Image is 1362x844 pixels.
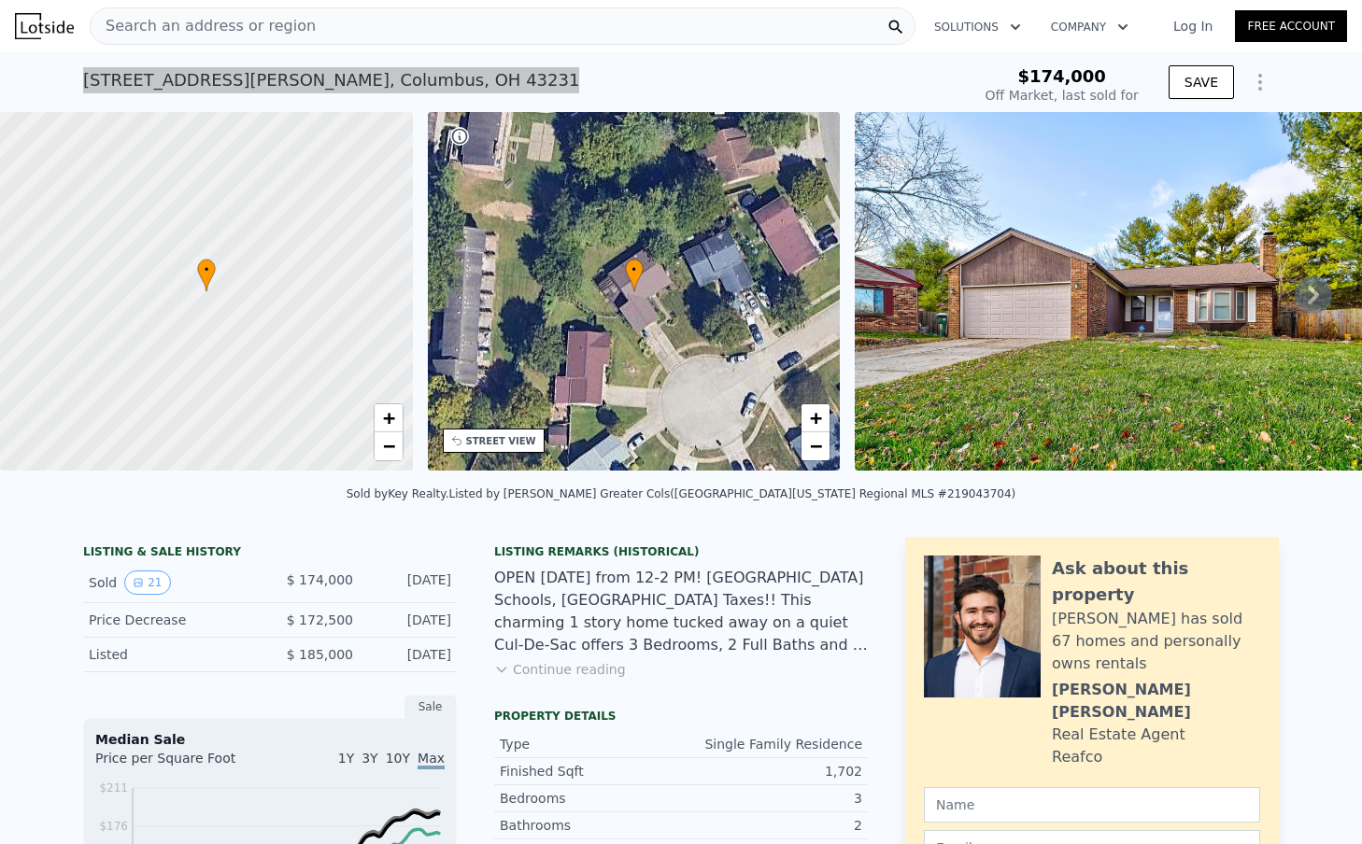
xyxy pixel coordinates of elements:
span: − [382,434,394,457]
tspan: $176 [99,820,128,833]
div: Price Decrease [89,611,255,629]
div: Off Market, last sold for [986,86,1139,105]
div: Price per Square Foot [95,749,270,779]
div: Listed by [PERSON_NAME] Greater Cols ([GEOGRAPHIC_DATA][US_STATE] Regional MLS #219043704) [449,487,1016,500]
span: 10Y [386,751,410,766]
div: • [197,259,216,291]
div: Sold [89,570,255,595]
span: $ 185,000 [287,647,353,662]
span: + [382,406,394,429]
div: [DATE] [368,570,451,595]
span: • [197,261,216,278]
div: [DATE] [368,645,451,664]
div: Sold by Key Realty . [347,487,449,500]
div: LISTING & SALE HISTORY [83,544,457,563]
a: Zoom in [802,404,830,432]
button: Continue reading [494,660,626,679]
div: [STREET_ADDRESS][PERSON_NAME] , Columbus , OH 43231 [83,67,579,93]
div: 1,702 [681,762,862,781]
button: Solutions [919,10,1036,44]
button: Show Options [1241,63,1279,101]
div: Listed [89,645,255,664]
span: Max [418,751,445,769]
div: Sale [404,695,457,719]
span: 3Y [362,751,377,766]
span: 1Y [338,751,354,766]
div: Single Family Residence [681,735,862,753]
div: Real Estate Agent [1052,724,1185,746]
a: Zoom in [375,404,403,432]
div: Bathrooms [500,816,681,835]
div: 3 [681,789,862,808]
span: $ 174,000 [287,572,353,587]
div: OPEN [DATE] from 12-2 PM! [GEOGRAPHIC_DATA] Schools, [GEOGRAPHIC_DATA] Taxes!! This charming 1 st... [494,567,868,656]
span: − [810,434,822,457]
div: 2 [681,816,862,835]
a: Zoom out [802,432,830,460]
div: [PERSON_NAME] has sold 67 homes and personally owns rentals [1052,608,1260,675]
button: View historical data [124,570,170,595]
div: STREET VIEW [466,434,536,448]
div: • [625,259,644,291]
div: Finished Sqft [500,762,681,781]
input: Name [924,787,1260,823]
span: $ 172,500 [287,612,353,627]
button: Company [1036,10,1143,44]
span: $174,000 [1017,66,1106,86]
div: Median Sale [95,730,445,749]
a: Zoom out [375,432,403,460]
div: [PERSON_NAME] [PERSON_NAME] [1052,679,1260,724]
span: Search an address or region [91,15,316,37]
button: SAVE [1169,65,1234,99]
div: Bedrooms [500,789,681,808]
span: + [810,406,822,429]
div: Ask about this property [1052,556,1260,608]
a: Log In [1151,17,1235,35]
a: Free Account [1235,10,1347,42]
div: Type [500,735,681,753]
img: Lotside [15,13,74,39]
span: • [625,261,644,278]
div: Listing Remarks (Historical) [494,544,868,559]
div: Property details [494,709,868,724]
div: [DATE] [368,611,451,629]
div: Reafco [1052,746,1102,768]
tspan: $211 [99,781,128,795]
